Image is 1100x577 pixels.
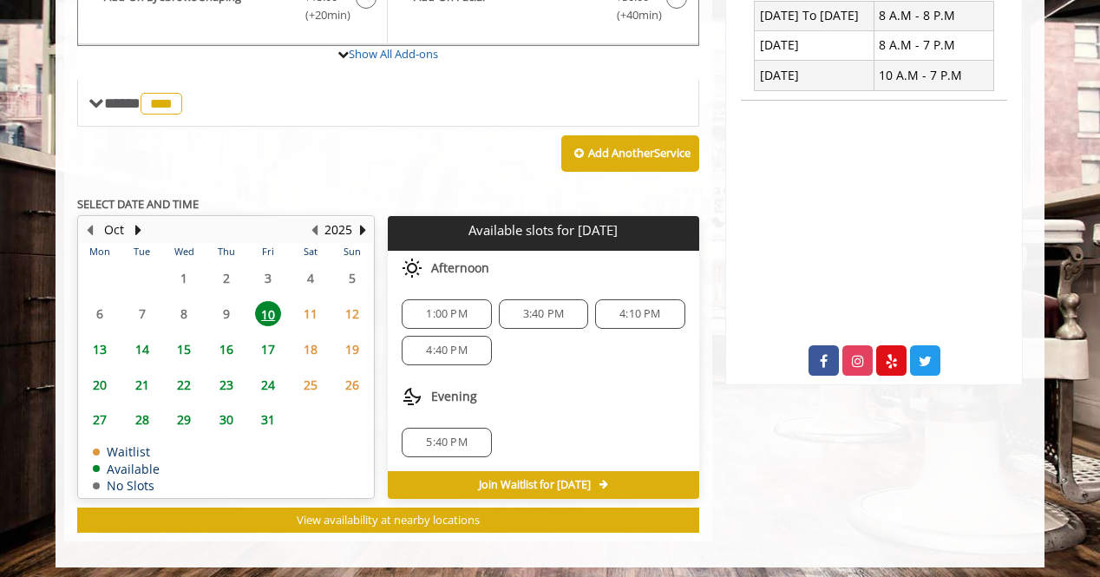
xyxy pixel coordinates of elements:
td: Select day11 [289,296,331,331]
span: 4:10 PM [619,307,660,321]
td: Waitlist [93,445,160,458]
span: 17 [255,337,281,362]
th: Sun [331,243,374,260]
span: 13 [87,337,113,362]
button: View availability at nearby locations [77,508,699,533]
div: 5:40 PM [402,428,491,457]
span: Join Waitlist for [DATE] [479,478,591,492]
div: 4:40 PM [402,336,491,365]
td: Select day12 [331,296,374,331]
td: Select day29 [163,403,205,438]
td: Select day13 [79,331,121,367]
td: Available [93,462,160,475]
span: 14 [129,337,155,362]
td: Select day17 [247,331,289,367]
td: [DATE] [755,30,874,60]
span: 10 [255,301,281,326]
span: 31 [255,407,281,432]
th: Mon [79,243,121,260]
span: 29 [171,407,197,432]
span: 11 [298,301,324,326]
th: Tue [121,243,162,260]
td: [DATE] [755,61,874,90]
span: 1:00 PM [426,307,467,321]
span: 27 [87,407,113,432]
span: 23 [213,372,239,397]
td: Select day22 [163,367,205,403]
p: Available slots for [DATE] [395,223,691,238]
div: 4:10 PM [595,299,684,329]
td: Select day10 [247,296,289,331]
td: Select day28 [121,403,162,438]
button: Previous Month [82,220,96,239]
img: afternoon slots [402,258,422,279]
td: 8 A.M - 8 P.M [874,1,993,30]
span: 16 [213,337,239,362]
td: Select day26 [331,367,374,403]
span: 21 [129,372,155,397]
span: 18 [298,337,324,362]
span: 25 [298,372,324,397]
b: Add Another Service [588,145,691,161]
span: 24 [255,372,281,397]
button: Add AnotherService [561,135,699,172]
td: Select day30 [205,403,246,438]
td: Select day23 [205,367,246,403]
th: Sat [289,243,331,260]
img: evening slots [402,386,422,407]
button: Oct [104,220,124,239]
span: View availability at nearby locations [297,512,480,528]
div: 3:40 PM [499,299,588,329]
td: Select day21 [121,367,162,403]
span: 30 [213,407,239,432]
td: Select day31 [247,403,289,438]
span: 12 [339,301,365,326]
span: 3:40 PM [523,307,564,321]
span: 5:40 PM [426,436,467,449]
span: 22 [171,372,197,397]
td: 10 A.M - 7 P.M [874,61,993,90]
td: Select day14 [121,331,162,367]
span: Afternoon [431,261,489,275]
th: Fri [247,243,289,260]
span: (+40min ) [606,6,658,24]
td: 8 A.M - 7 P.M [874,30,993,60]
span: 28 [129,407,155,432]
td: Select day24 [247,367,289,403]
td: Select day25 [289,367,331,403]
button: 2025 [324,220,352,239]
th: Wed [163,243,205,260]
td: Select day27 [79,403,121,438]
td: Select day18 [289,331,331,367]
span: (+20min ) [296,6,347,24]
td: Select day16 [205,331,246,367]
button: Previous Year [307,220,321,239]
td: Select day20 [79,367,121,403]
th: Thu [205,243,246,260]
td: Select day15 [163,331,205,367]
b: SELECT DATE AND TIME [77,196,199,212]
span: 26 [339,372,365,397]
span: 15 [171,337,197,362]
button: Next Year [356,220,370,239]
span: 20 [87,372,113,397]
span: 19 [339,337,365,362]
div: 1:00 PM [402,299,491,329]
td: [DATE] To [DATE] [755,1,874,30]
a: Show All Add-ons [349,46,438,62]
span: 4:40 PM [426,344,467,357]
span: Evening [431,390,477,403]
td: No Slots [93,479,160,492]
td: Select day19 [331,331,374,367]
button: Next Month [131,220,145,239]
